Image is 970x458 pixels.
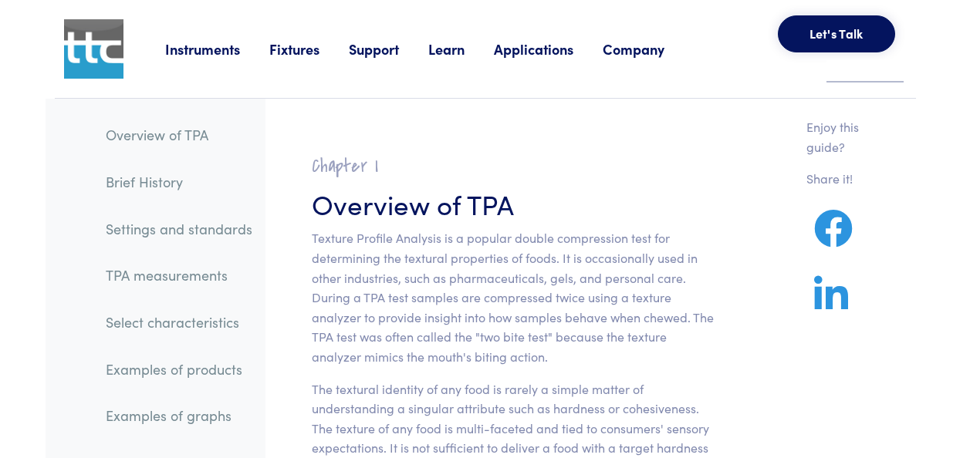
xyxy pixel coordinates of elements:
[93,164,265,200] a: Brief History
[93,398,265,433] a: Examples of graphs
[312,154,714,178] h2: Chapter I
[93,305,265,340] a: Select characteristics
[165,39,269,59] a: Instruments
[312,184,714,222] h3: Overview of TPA
[93,352,265,387] a: Examples of products
[93,117,265,153] a: Overview of TPA
[312,228,714,366] p: Texture Profile Analysis is a popular double compression test for determining the textural proper...
[93,258,265,293] a: TPA measurements
[806,117,879,157] p: Enjoy this guide?
[806,169,879,189] p: Share it!
[603,39,694,59] a: Company
[778,15,895,52] button: Let's Talk
[64,19,123,79] img: ttc_logo_1x1_v1.0.png
[428,39,494,59] a: Learn
[494,39,603,59] a: Applications
[269,39,349,59] a: Fixtures
[806,294,856,313] a: Share on LinkedIn
[349,39,428,59] a: Support
[93,211,265,247] a: Settings and standards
